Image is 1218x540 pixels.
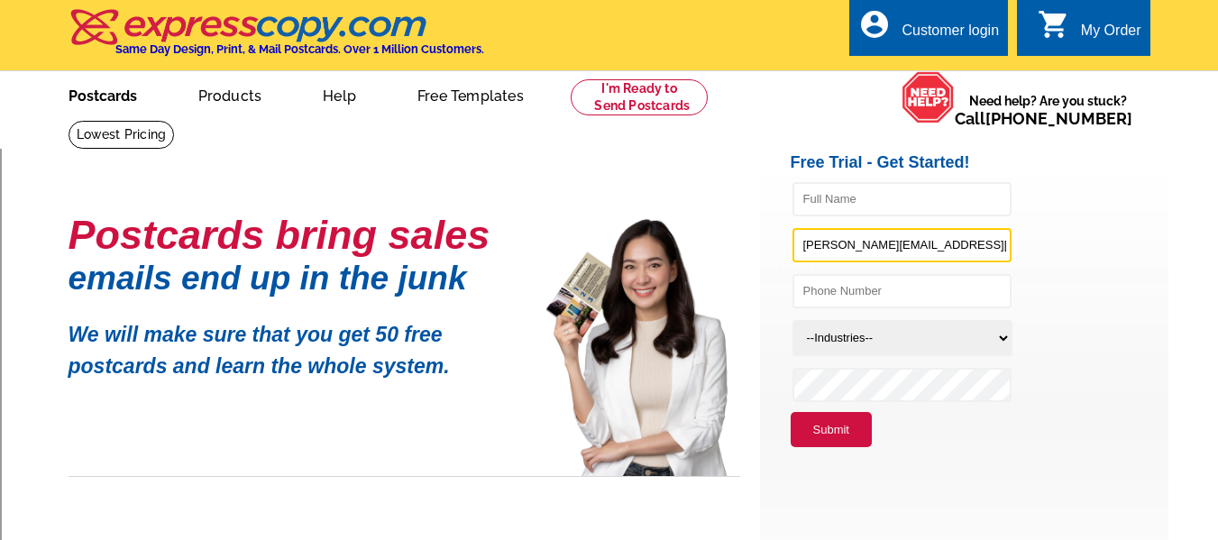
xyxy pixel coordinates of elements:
[902,23,999,48] div: Customer login
[169,73,291,115] a: Products
[7,56,1211,72] div: Delete
[7,7,1211,23] div: Sort A > Z
[902,71,955,124] img: help
[7,40,1211,56] div: Move To ...
[858,8,891,41] i: account_circle
[955,109,1132,128] span: Call
[389,73,553,115] a: Free Templates
[7,88,1211,105] div: Sign out
[115,42,484,56] h4: Same Day Design, Print, & Mail Postcards. Over 1 Million Customers.
[7,23,1211,40] div: Sort New > Old
[1081,23,1141,48] div: My Order
[40,73,166,115] a: Postcards
[955,92,1141,128] span: Need help? Are you stuck?
[1038,8,1070,41] i: shopping_cart
[1038,20,1141,42] a: shopping_cart My Order
[69,22,484,56] a: Same Day Design, Print, & Mail Postcards. Over 1 Million Customers.
[294,73,385,115] a: Help
[7,72,1211,88] div: Options
[985,109,1132,128] a: [PHONE_NUMBER]
[857,121,1218,540] iframe: LiveChat chat widget
[7,105,1211,121] div: Rename
[7,121,1211,137] div: Move To ...
[858,20,999,42] a: account_circle Customer login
